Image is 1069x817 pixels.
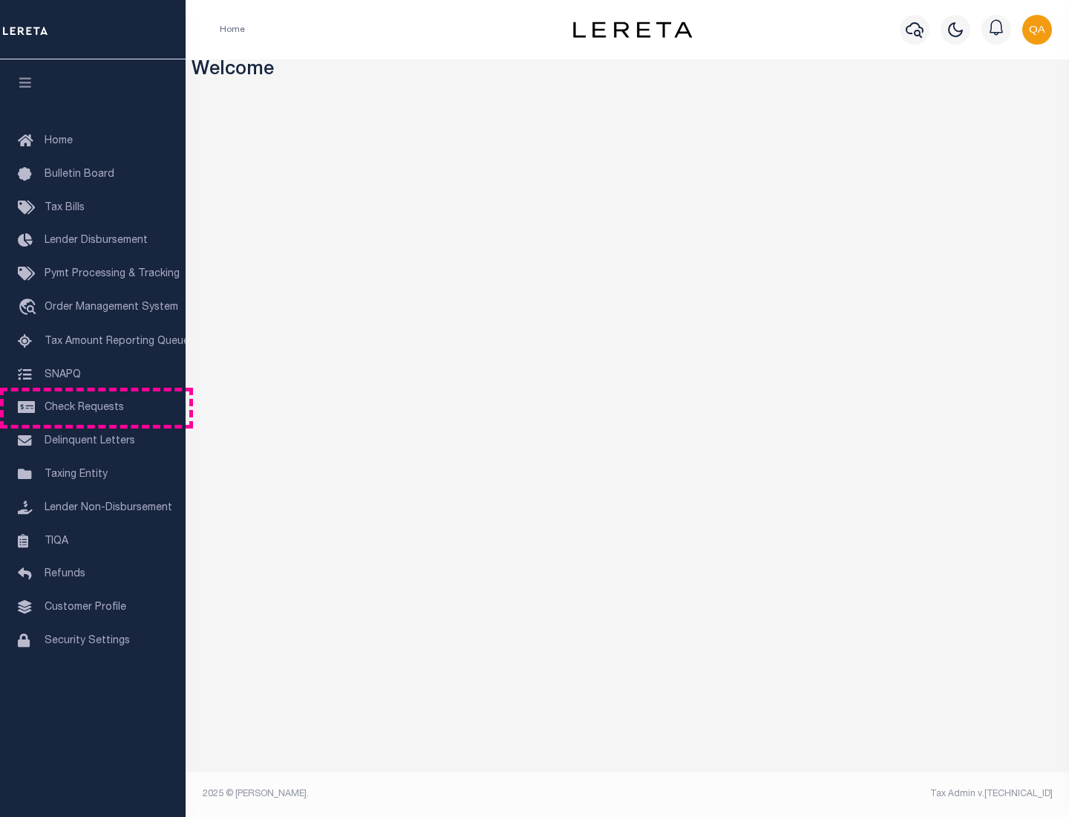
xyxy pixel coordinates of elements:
[45,235,148,246] span: Lender Disbursement
[45,302,178,313] span: Order Management System
[45,503,172,513] span: Lender Non-Disbursement
[220,23,245,36] li: Home
[45,403,124,413] span: Check Requests
[45,369,81,380] span: SNAPQ
[45,436,135,446] span: Delinquent Letters
[638,787,1053,801] div: Tax Admin v.[TECHNICAL_ID]
[45,602,126,613] span: Customer Profile
[1022,15,1052,45] img: svg+xml;base64,PHN2ZyB4bWxucz0iaHR0cDovL3d3dy53My5vcmcvMjAwMC9zdmciIHBvaW50ZXItZXZlbnRzPSJub25lIi...
[45,169,114,180] span: Bulletin Board
[192,59,1064,82] h3: Welcome
[45,269,180,279] span: Pymt Processing & Tracking
[45,536,68,546] span: TIQA
[45,336,189,347] span: Tax Amount Reporting Queue
[45,569,85,579] span: Refunds
[192,787,628,801] div: 2025 © [PERSON_NAME].
[45,136,73,146] span: Home
[45,203,85,213] span: Tax Bills
[45,636,130,646] span: Security Settings
[45,469,108,480] span: Taxing Entity
[18,299,42,318] i: travel_explore
[573,22,692,38] img: logo-dark.svg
